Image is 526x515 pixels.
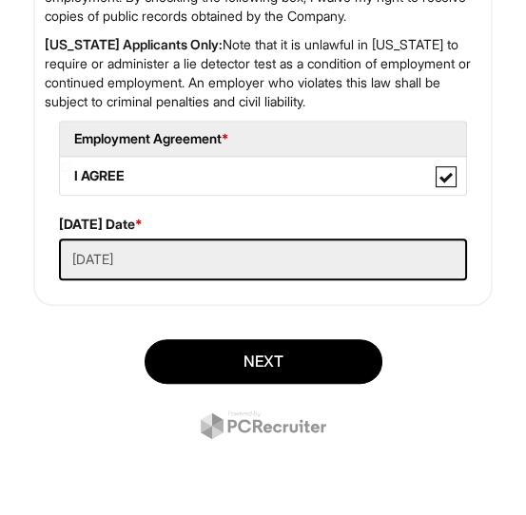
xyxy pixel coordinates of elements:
[145,339,382,384] button: Next
[45,36,223,52] strong: [US_STATE] Applicants Only:
[59,238,467,280] input: Today's Date
[59,215,143,234] label: [DATE] Date
[74,131,452,145] h5: Employment Agreement
[60,157,466,195] label: I AGREE
[45,35,481,111] p: Note that it is unlawful in [US_STATE] to require or administer a lie detector test as a conditio...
